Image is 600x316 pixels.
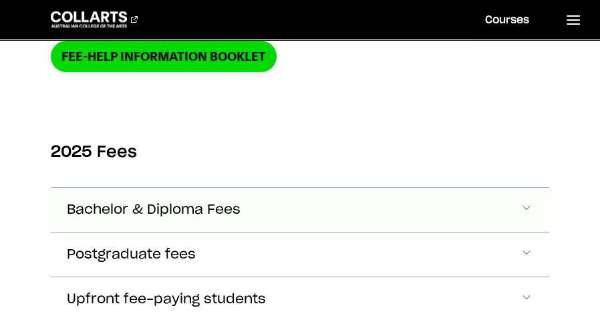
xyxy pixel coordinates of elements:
[51,11,138,27] div: Go to homepage
[67,292,266,307] span: Upfront fee-paying students
[51,188,549,232] button: Bachelor & Diploma Fees
[67,247,196,263] span: Postgraduate fees
[51,142,137,163] h2: 2025 Fees
[51,41,277,72] a: FEE-HELP information booklet
[51,232,549,277] button: Postgraduate fees
[67,202,241,218] span: Bachelor & Diploma Fees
